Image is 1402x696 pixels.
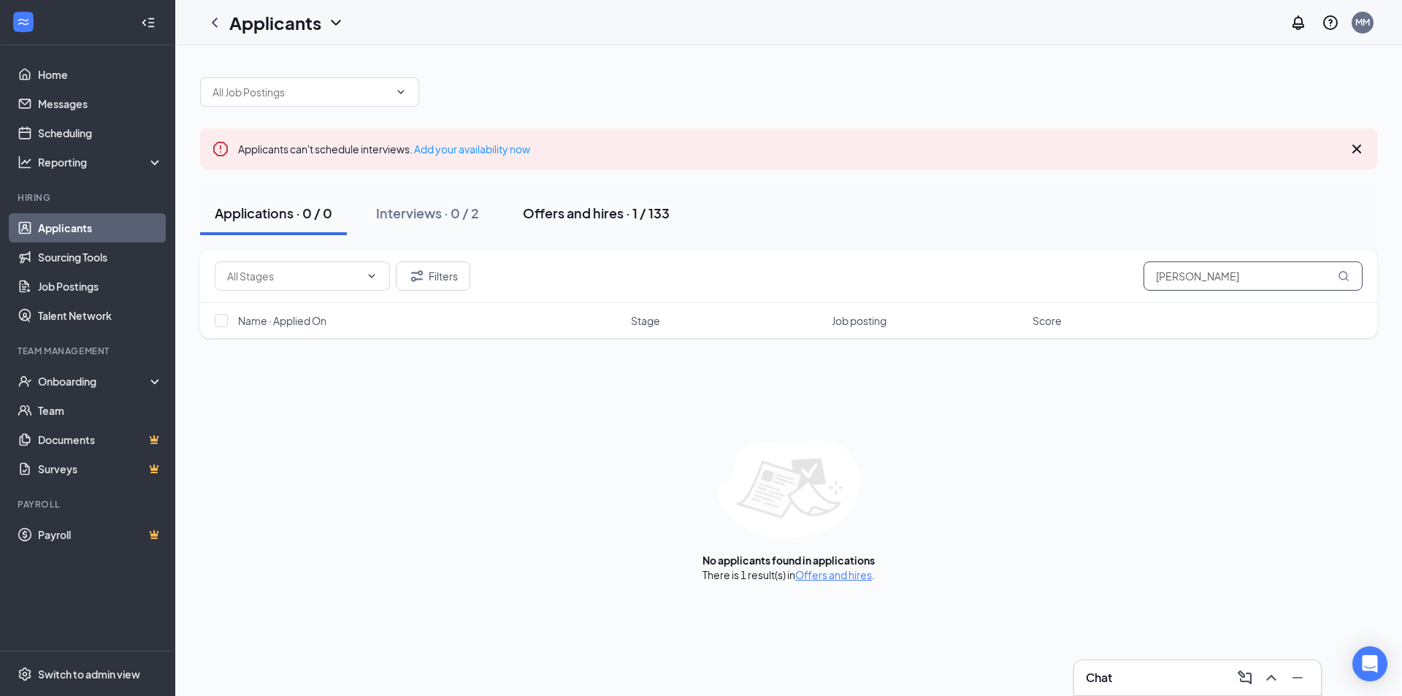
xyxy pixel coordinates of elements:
[141,15,156,30] svg: Collapse
[38,374,150,389] div: Onboarding
[1033,313,1062,328] span: Score
[1263,669,1280,687] svg: ChevronUp
[631,313,660,328] span: Stage
[795,568,872,581] a: Offers and hires
[523,204,670,222] div: Offers and hires · 1 / 133
[408,267,426,285] svg: Filter
[18,191,160,204] div: Hiring
[376,204,479,222] div: Interviews · 0 / 2
[1286,666,1309,689] button: Minimize
[38,454,163,483] a: SurveysCrown
[1236,669,1254,687] svg: ComposeMessage
[38,118,163,148] a: Scheduling
[1260,666,1283,689] button: ChevronUp
[212,140,229,158] svg: Error
[1355,16,1370,28] div: MM
[396,261,470,291] button: Filter Filters
[38,667,140,681] div: Switch to admin view
[227,268,360,284] input: All Stages
[212,84,389,100] input: All Job Postings
[18,155,32,169] svg: Analysis
[38,60,163,89] a: Home
[215,204,332,222] div: Applications · 0 / 0
[38,213,163,242] a: Applicants
[18,498,160,510] div: Payroll
[18,667,32,681] svg: Settings
[16,15,31,29] svg: WorkstreamLogo
[1290,14,1307,31] svg: Notifications
[38,155,164,169] div: Reporting
[238,142,530,156] span: Applicants can't schedule interviews.
[702,567,875,582] div: There is 1 result(s) in .
[38,301,163,330] a: Talent Network
[1086,670,1112,686] h3: Chat
[238,313,326,328] span: Name · Applied On
[1348,140,1365,158] svg: Cross
[1289,669,1306,687] svg: Minimize
[1352,646,1387,681] div: Open Intercom Messenger
[1338,270,1349,282] svg: MagnifyingGlass
[327,14,345,31] svg: ChevronDown
[18,374,32,389] svg: UserCheck
[38,242,163,272] a: Sourcing Tools
[414,142,530,156] a: Add your availability now
[229,10,321,35] h1: Applicants
[702,553,875,567] div: No applicants found in applications
[206,14,223,31] svg: ChevronLeft
[1144,261,1363,291] input: Search in applications
[832,313,886,328] span: Job posting
[38,396,163,425] a: Team
[38,89,163,118] a: Messages
[366,270,378,282] svg: ChevronDown
[38,425,163,454] a: DocumentsCrown
[1322,14,1339,31] svg: QuestionInfo
[38,520,163,549] a: PayrollCrown
[38,272,163,301] a: Job Postings
[718,440,860,538] img: empty-state
[395,86,407,98] svg: ChevronDown
[1233,666,1257,689] button: ComposeMessage
[18,345,160,357] div: Team Management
